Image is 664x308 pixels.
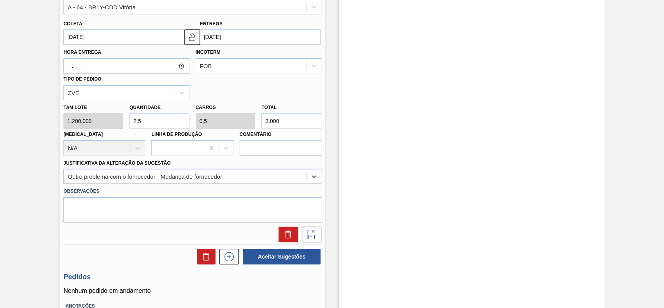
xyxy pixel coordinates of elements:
label: Entrega [200,21,223,26]
label: Hora Entrega [63,47,189,58]
div: Nova sugestão [215,249,239,264]
input: dd/mm/yyyy [63,29,184,45]
div: Outro problema com o fornecedor - Mudança de fornecedor [68,173,222,180]
label: Quantidade [130,105,161,110]
label: Tam lote [63,102,123,113]
label: Coleta [63,21,82,26]
label: Comentário [240,129,321,140]
h3: Pedidos [63,273,321,281]
div: FOB [200,63,212,69]
label: Justificativa da Alteração da Sugestão [63,160,171,166]
button: locked [184,29,200,45]
div: Aceitar Sugestões [239,248,321,265]
label: Incoterm [196,49,221,55]
label: [MEDICAL_DATA] [63,132,103,137]
div: Salvar Sugestão [298,227,321,242]
label: Carros [196,105,216,110]
input: dd/mm/yyyy [200,29,321,45]
div: Excluir Sugestões [193,249,215,264]
div: ZVE [68,89,79,96]
label: Tipo de pedido [63,76,101,82]
label: Total [261,105,277,110]
img: locked [187,32,197,42]
div: A - 64 - BR1Y-CDD Vitória [68,4,135,10]
label: Observações [63,186,321,197]
label: Linha de Produção [151,132,202,137]
button: Aceitar Sugestões [243,249,321,264]
div: Excluir Sugestão [275,227,298,242]
p: Nenhum pedido em andamento [63,287,321,294]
